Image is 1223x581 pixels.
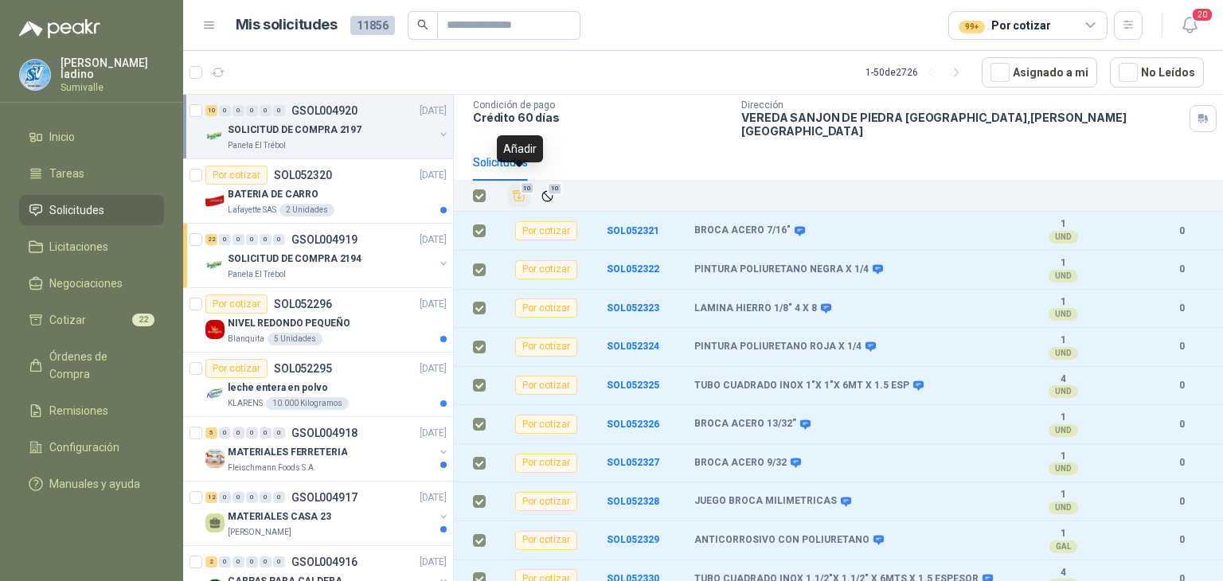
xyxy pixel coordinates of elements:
p: [DATE] [420,555,447,570]
b: 1 [1008,334,1118,347]
img: Company Logo [205,191,225,210]
span: Licitaciones [49,238,108,255]
p: SOL052295 [274,363,332,374]
h1: Mis solicitudes [236,14,338,37]
div: 0 [219,427,231,439]
div: 0 [246,427,258,439]
b: SOL052324 [607,341,659,352]
p: KLARENS [228,397,263,410]
span: Órdenes de Compra [49,348,149,383]
a: 12 0 0 0 0 0 GSOL004917[DATE] MATERIALES CASA 23[PERSON_NAME] [205,488,450,539]
div: UND [1049,385,1078,398]
a: SOL052328 [607,496,659,507]
div: Por cotizar [515,531,577,550]
p: VEREDA SANJON DE PIEDRA [GEOGRAPHIC_DATA] , [PERSON_NAME][GEOGRAPHIC_DATA] [741,111,1183,138]
div: 0 [273,234,285,245]
b: SOL052322 [607,263,659,275]
img: Company Logo [205,255,225,275]
a: Licitaciones [19,232,164,262]
b: SOL052325 [607,380,659,391]
img: Company Logo [205,127,225,146]
div: Por cotizar [515,260,577,279]
b: 1 [1008,296,1118,309]
p: MATERIALES FERRETERIA [228,445,347,460]
div: UND [1049,501,1078,514]
div: 0 [260,492,272,503]
p: SOLICITUD DE COMPRA 2194 [228,252,361,267]
div: 0 [246,234,258,245]
div: 5 [205,427,217,439]
b: BROCA ACERO 9/32 [694,457,787,470]
b: 0 [1159,455,1204,470]
div: UND [1049,231,1078,244]
div: Por cotizar [515,415,577,434]
a: Negociaciones [19,268,164,298]
img: Company Logo [205,320,225,339]
p: Crédito 60 días [473,111,729,124]
div: 0 [260,234,272,245]
p: [DATE] [420,168,447,183]
div: 5 Unidades [268,333,322,345]
span: Solicitudes [49,201,104,219]
span: Inicio [49,128,75,146]
b: 0 [1159,262,1204,277]
p: Condición de pago [473,99,729,111]
b: SOL052329 [607,534,659,545]
div: 2 Unidades [279,204,334,216]
span: 11856 [350,16,395,35]
div: 0 [232,105,244,116]
b: 4 [1008,567,1118,579]
a: 22 0 0 0 0 0 GSOL004919[DATE] Company LogoSOLICITUD DE COMPRA 2194Panela El Trébol [205,230,450,281]
div: Por cotizar [515,337,577,357]
img: Company Logo [205,449,225,468]
p: [DATE] [420,361,447,376]
div: 99+ [959,21,985,33]
span: 22 [132,314,154,326]
p: GSOL004919 [291,234,358,245]
p: [DATE] [420,103,447,119]
a: Inicio [19,122,164,152]
b: BROCA ACERO 7/16" [694,224,791,237]
a: Cotizar22 [19,305,164,335]
a: Por cotizarSOL052296[DATE] Company LogoNIVEL REDONDO PEQUEÑOBlanquita5 Unidades [183,288,453,353]
p: [PERSON_NAME] ladino [61,57,164,80]
div: Por cotizar [515,298,577,318]
b: PINTURA POLIURETANO ROJA X 1/4 [694,341,862,353]
img: Company Logo [20,60,50,90]
b: 0 [1159,378,1204,393]
div: Por cotizar [205,166,268,185]
b: 0 [1159,532,1204,548]
button: Añadir [508,185,530,207]
div: 0 [246,556,258,567]
span: Negociaciones [49,275,123,292]
div: 0 [273,492,285,503]
div: 0 [232,556,244,567]
div: UND [1049,424,1078,437]
a: SOL052321 [607,225,659,236]
div: Por cotizar [205,359,268,378]
b: JUEGO BROCA MILIMETRICAS [694,495,837,508]
b: 1 [1008,450,1118,463]
a: 5 0 0 0 0 0 GSOL004918[DATE] Company LogoMATERIALES FERRETERIAFleischmann Foods S.A. [205,423,450,474]
p: SOL052296 [274,298,332,310]
div: Por cotizar [515,376,577,395]
b: 0 [1159,301,1204,316]
b: 1 [1008,218,1118,231]
div: 0 [273,556,285,567]
div: Por cotizar [959,17,1050,34]
span: Remisiones [49,402,108,419]
div: Por cotizar [515,492,577,511]
b: TUBO CUADRADO INOX 1"X 1"X 6MT X 1.5 ESP [694,380,909,392]
p: GSOL004917 [291,492,358,503]
div: 0 [260,556,272,567]
b: 1 [1008,528,1118,540]
p: leche entera en polvo [228,380,327,396]
img: Logo peakr [19,19,100,38]
a: Solicitudes [19,195,164,225]
div: 0 [232,427,244,439]
div: 0 [246,492,258,503]
a: SOL052327 [607,457,659,468]
div: Por cotizar [515,221,577,240]
button: 20 [1175,11,1204,40]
